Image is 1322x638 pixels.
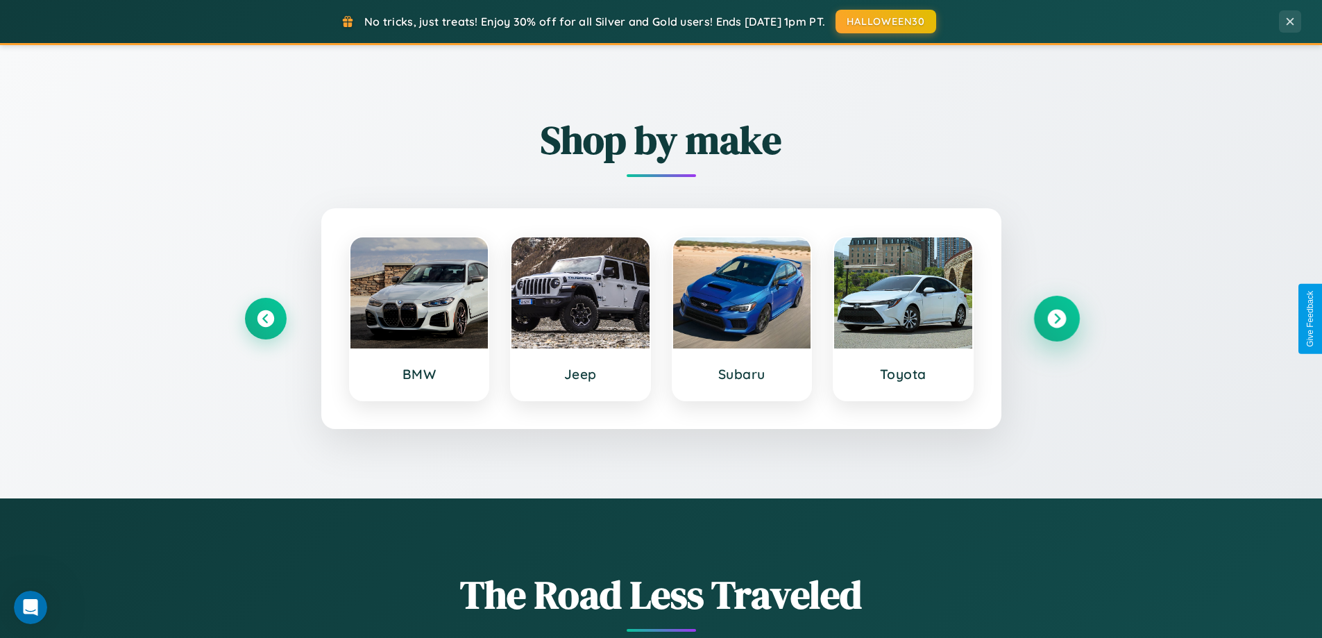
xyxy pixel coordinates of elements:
h1: The Road Less Traveled [245,568,1078,621]
h3: Jeep [525,366,636,383]
div: Give Feedback [1305,291,1315,347]
h3: Toyota [848,366,958,383]
h3: BMW [364,366,475,383]
button: HALLOWEEN30 [836,10,936,33]
h3: Subaru [687,366,797,383]
h2: Shop by make [245,113,1078,167]
span: No tricks, just treats! Enjoy 30% off for all Silver and Gold users! Ends [DATE] 1pm PT. [364,15,825,28]
iframe: Intercom live chat [14,591,47,624]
